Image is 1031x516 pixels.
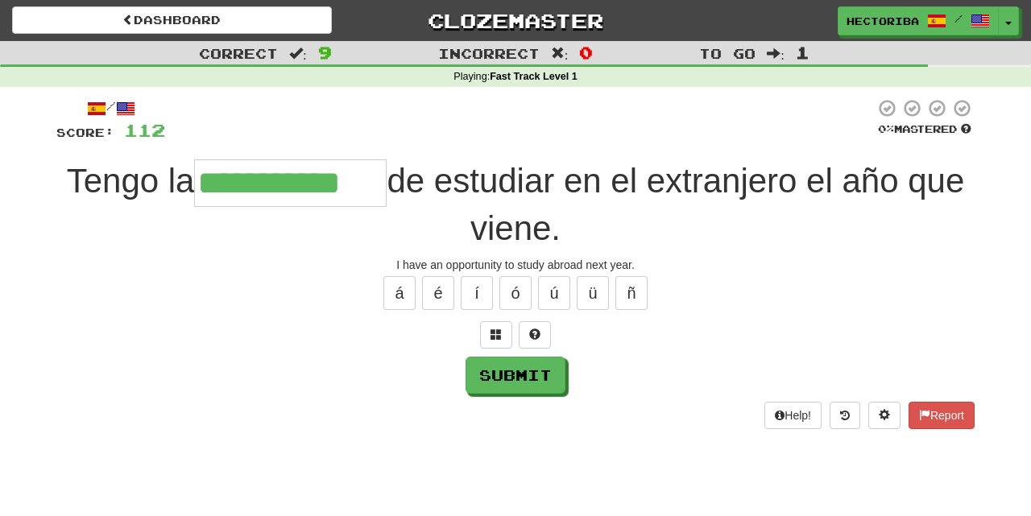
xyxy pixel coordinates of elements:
span: 0 [579,43,593,62]
button: ñ [615,276,648,310]
a: Dashboard [12,6,332,34]
button: Round history (alt+y) [830,402,860,429]
button: Submit [466,357,565,394]
span: : [551,47,569,60]
div: Mastered [875,122,975,137]
span: de estudiar en el extranjero el año que viene. [387,162,964,247]
span: 112 [124,120,165,140]
span: 0 % [878,122,894,135]
button: ó [499,276,532,310]
button: Switch sentence to multiple choice alt+p [480,321,512,349]
span: Tengo la [67,162,195,200]
div: / [56,98,165,118]
strong: Fast Track Level 1 [490,71,578,82]
span: Correct [199,45,278,61]
button: í [461,276,493,310]
span: hectoriba [847,14,919,28]
button: é [422,276,454,310]
a: hectoriba / [838,6,999,35]
button: Help! [764,402,822,429]
span: To go [699,45,756,61]
span: 1 [796,43,809,62]
span: : [767,47,785,60]
div: I have an opportunity to study abroad next year. [56,257,975,273]
span: Score: [56,126,114,139]
button: Single letter hint - you only get 1 per sentence and score half the points! alt+h [519,321,551,349]
button: ü [577,276,609,310]
span: : [289,47,307,60]
span: Incorrect [438,45,540,61]
a: Clozemaster [356,6,676,35]
span: / [954,13,963,24]
span: 9 [318,43,332,62]
button: á [383,276,416,310]
button: Report [909,402,975,429]
button: ú [538,276,570,310]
